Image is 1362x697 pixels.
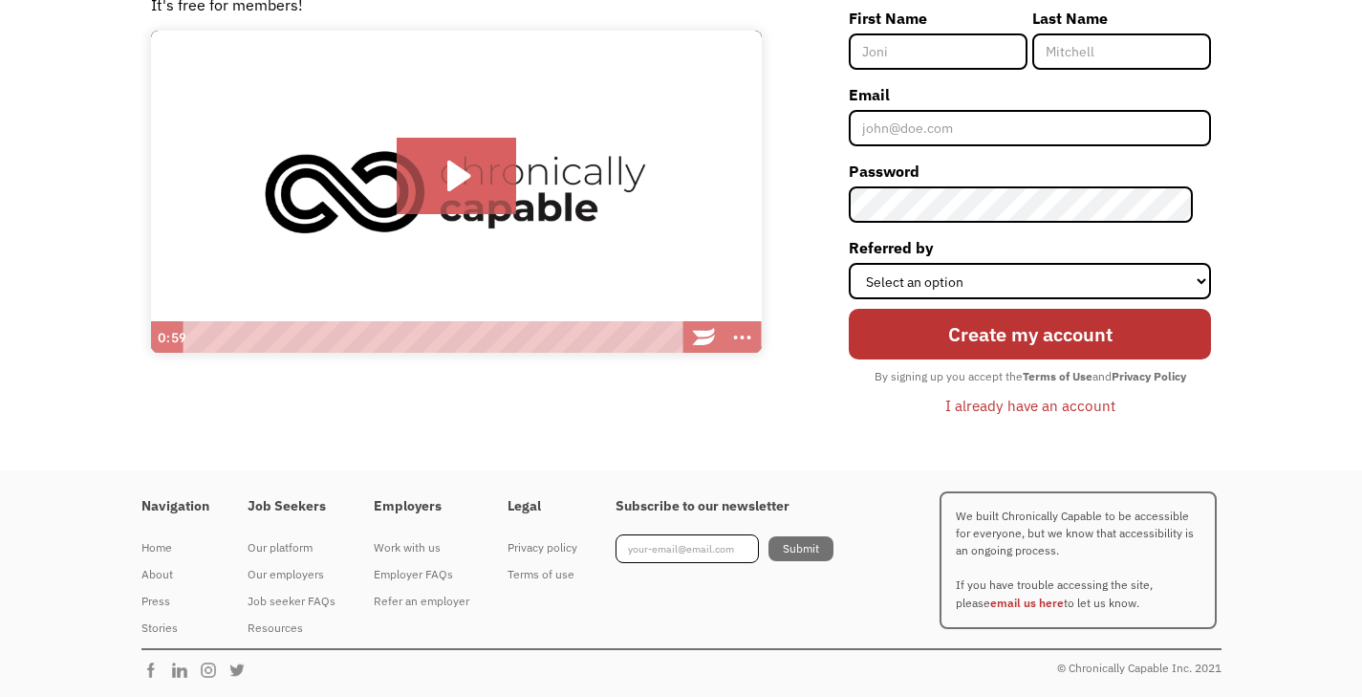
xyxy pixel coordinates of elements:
[849,156,1211,186] label: Password
[1023,369,1092,383] strong: Terms of Use
[151,31,762,354] img: Introducing Chronically Capable
[374,561,469,588] a: Employer FAQs
[374,588,469,615] a: Refer an employer
[248,590,335,613] div: Job seeker FAQs
[849,33,1027,70] input: Joni
[945,394,1115,417] div: I already have an account
[1112,369,1186,383] strong: Privacy Policy
[397,138,516,214] button: Play Video: Introducing Chronically Capable
[141,661,170,680] img: Chronically Capable Facebook Page
[685,321,724,354] a: Wistia Logo -- Learn More
[192,321,676,354] div: Playbar
[616,534,759,563] input: your-email@email.com
[141,536,209,559] div: Home
[1057,657,1221,680] div: © Chronically Capable Inc. 2021
[508,498,577,515] h4: Legal
[616,534,833,563] form: Footer Newsletter
[724,321,762,354] button: Show more buttons
[141,534,209,561] a: Home
[248,534,335,561] a: Our platform
[1032,33,1211,70] input: Mitchell
[141,498,209,515] h4: Navigation
[248,498,335,515] h4: Job Seekers
[374,563,469,586] div: Employer FAQs
[248,617,335,640] div: Resources
[849,309,1211,359] input: Create my account
[768,536,833,561] input: Submit
[199,661,227,680] img: Chronically Capable Instagram Page
[248,561,335,588] a: Our employers
[374,590,469,613] div: Refer an employer
[141,615,209,642] a: Stories
[849,79,1211,110] label: Email
[508,536,577,559] div: Privacy policy
[1032,3,1211,33] label: Last Name
[141,561,209,588] a: About
[849,232,1211,263] label: Referred by
[849,3,1211,422] form: Member-Signup-Form
[248,615,335,642] a: Resources
[141,617,209,640] div: Stories
[508,534,577,561] a: Privacy policy
[141,563,209,586] div: About
[508,563,577,586] div: Terms of use
[227,661,256,680] img: Chronically Capable Twitter Page
[374,498,469,515] h4: Employers
[931,389,1130,422] a: I already have an account
[865,364,1196,389] div: By signing up you accept the and
[849,110,1211,146] input: john@doe.com
[616,498,833,515] h4: Subscribe to our newsletter
[940,491,1217,629] p: We built Chronically Capable to be accessible for everyone, but we know that accessibility is an ...
[990,596,1064,610] a: email us here
[849,3,1027,33] label: First Name
[508,561,577,588] a: Terms of use
[248,536,335,559] div: Our platform
[141,590,209,613] div: Press
[141,588,209,615] a: Press
[170,661,199,680] img: Chronically Capable Linkedin Page
[374,534,469,561] a: Work with us
[248,588,335,615] a: Job seeker FAQs
[374,536,469,559] div: Work with us
[248,563,335,586] div: Our employers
